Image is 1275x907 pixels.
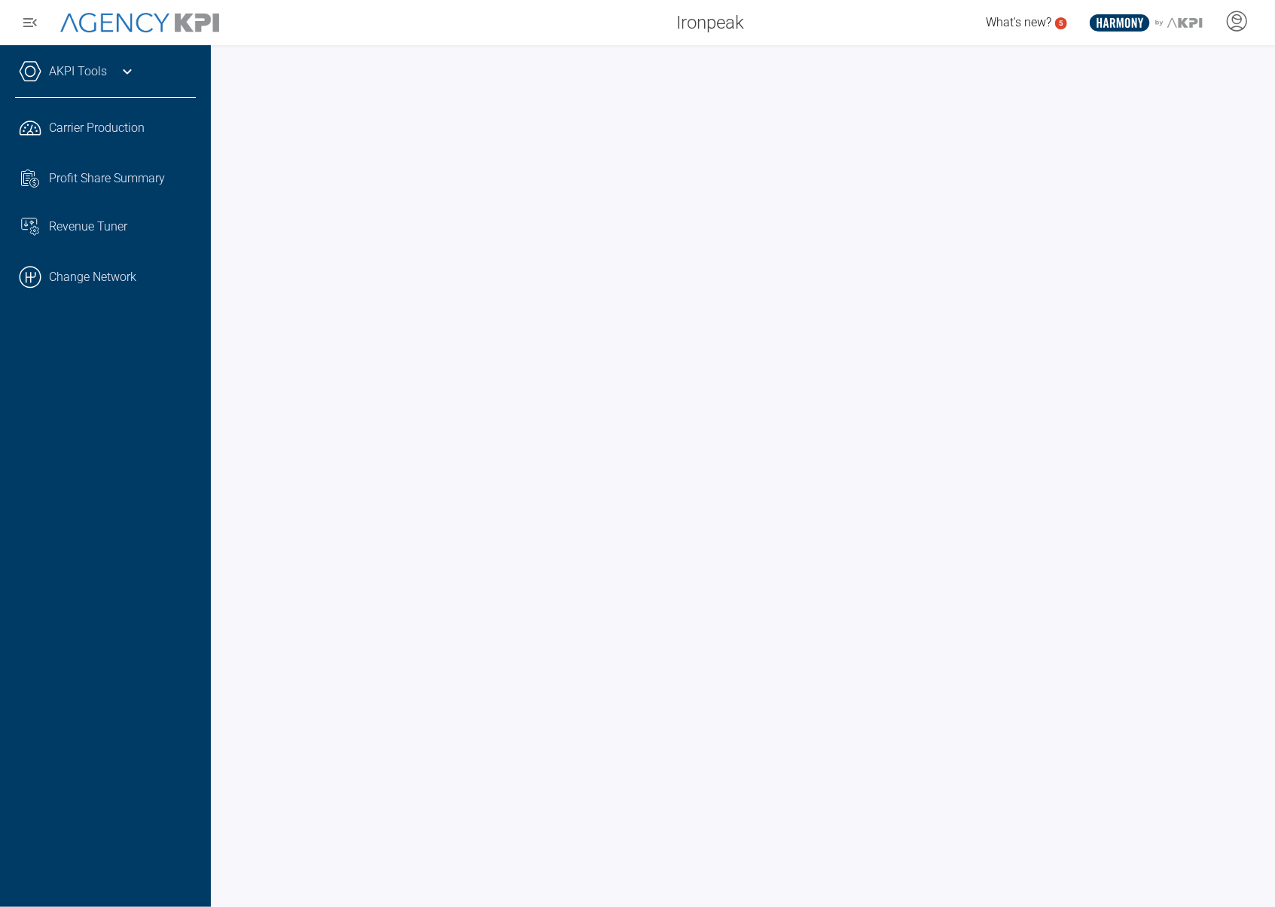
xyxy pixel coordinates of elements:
[1059,19,1063,27] text: 5
[676,9,744,36] span: Ironpeak
[49,63,107,81] a: AKPI Tools
[986,15,1051,29] span: What's new?
[49,218,127,236] span: Revenue Tuner
[49,119,145,137] span: Carrier Production
[49,169,165,188] span: Profit Share Summary
[60,13,219,32] img: AgencyKPI
[1055,17,1067,29] a: 5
